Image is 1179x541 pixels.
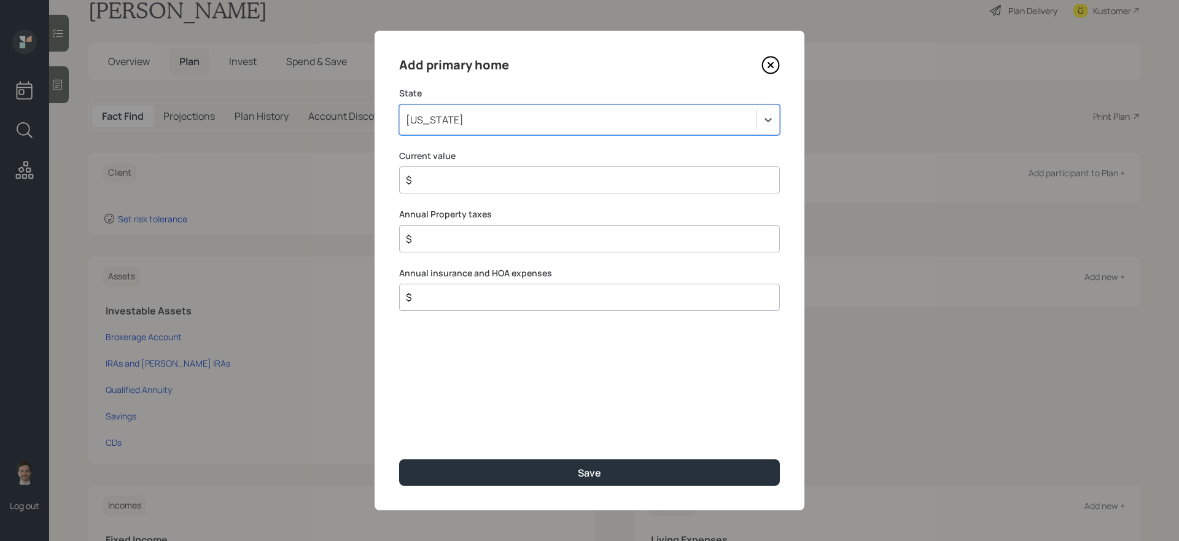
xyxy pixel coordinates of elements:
[399,150,780,162] label: Current value
[399,459,780,486] button: Save
[406,113,464,126] div: [US_STATE]
[399,208,780,220] label: Annual Property taxes
[399,55,509,75] h4: Add primary home
[578,466,601,480] div: Save
[399,87,780,99] label: State
[399,267,780,279] label: Annual insurance and HOA expenses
